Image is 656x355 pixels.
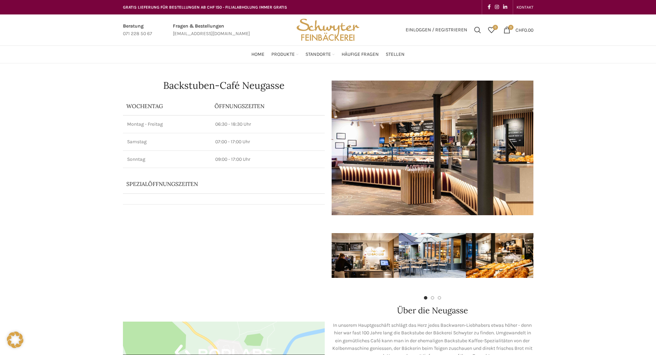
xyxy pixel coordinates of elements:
p: ÖFFNUNGSZEITEN [215,102,321,110]
div: 2 / 7 [399,222,466,289]
a: KONTAKT [517,0,533,14]
div: 4 / 7 [533,222,600,289]
span: CHF [516,27,524,33]
a: Produkte [271,48,299,61]
img: schwyter-10 [533,233,600,278]
a: Suchen [471,23,485,37]
p: Sonntag [127,156,207,163]
a: Home [251,48,264,61]
p: 09:00 - 17:00 Uhr [215,156,321,163]
div: Secondary navigation [513,0,537,14]
a: Facebook social link [486,2,493,12]
h1: Backstuben-Café Neugasse [123,81,325,90]
p: 06:30 - 18:30 Uhr [215,121,321,128]
span: 0 [493,25,498,30]
a: Einloggen / Registrieren [402,23,471,37]
a: 0 CHF0.00 [500,23,537,37]
span: Produkte [271,51,295,58]
span: 0 [508,25,513,30]
bdi: 0.00 [516,27,533,33]
span: Stellen [386,51,405,58]
li: Go to slide 2 [431,296,434,300]
a: Infobox link [173,22,250,38]
a: Site logo [294,27,362,32]
span: Home [251,51,264,58]
img: Bäckerei Schwyter [294,14,362,45]
p: Montag - Freitag [127,121,207,128]
span: KONTAKT [517,5,533,10]
img: schwyter-12 [466,233,533,278]
div: Meine Wunschliste [485,23,498,37]
img: schwyter-17 [332,233,399,278]
a: Stellen [386,48,405,61]
h2: Über die Neugasse [332,306,533,315]
a: 0 [485,23,498,37]
a: Standorte [305,48,335,61]
div: 3 / 7 [466,222,533,289]
p: Spezialöffnungszeiten [126,180,302,188]
a: Instagram social link [493,2,501,12]
li: Go to slide 3 [438,296,441,300]
span: GRATIS LIEFERUNG FÜR BESTELLUNGEN AB CHF 150 - FILIALABHOLUNG IMMER GRATIS [123,5,287,10]
span: Häufige Fragen [342,51,379,58]
a: Häufige Fragen [342,48,379,61]
p: 07:00 - 17:00 Uhr [215,138,321,145]
span: Standorte [305,51,331,58]
p: Samstag [127,138,207,145]
p: Wochentag [126,102,208,110]
div: 1 / 7 [332,222,399,289]
li: Go to slide 1 [424,296,427,300]
img: schwyter-61 [399,233,466,278]
span: Einloggen / Registrieren [406,28,467,32]
a: Infobox link [123,22,152,38]
a: Linkedin social link [501,2,509,12]
div: Main navigation [119,48,537,61]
